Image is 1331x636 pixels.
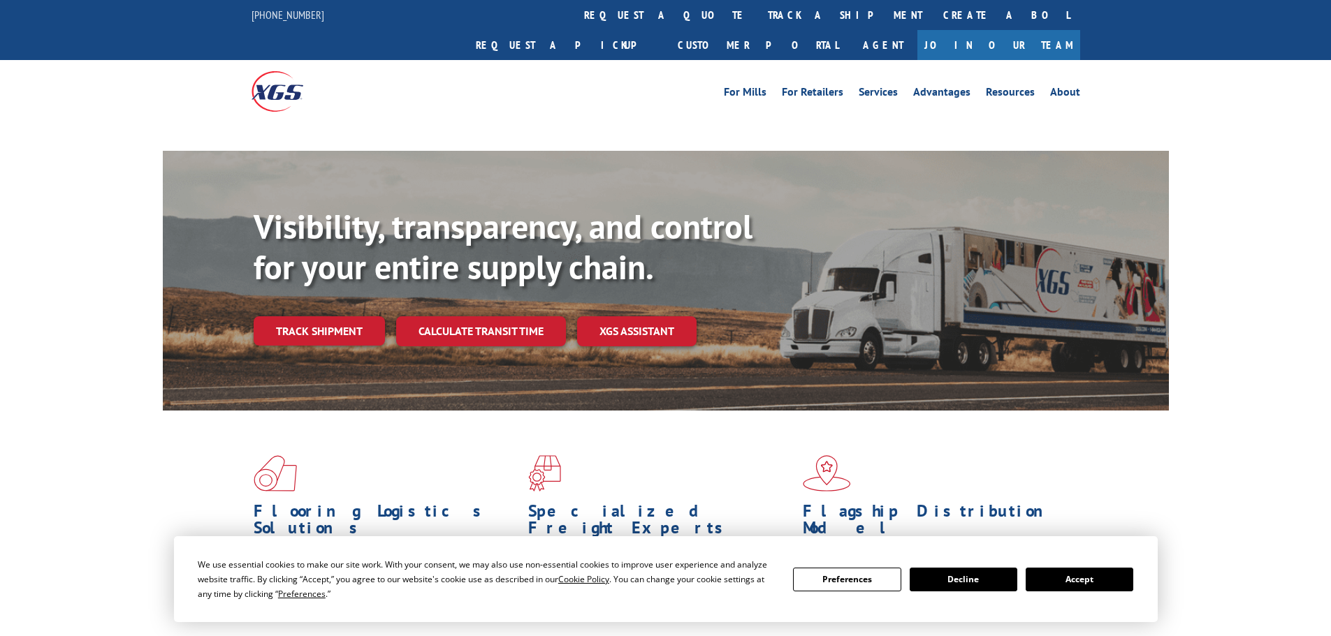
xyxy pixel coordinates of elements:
[528,455,561,491] img: xgs-icon-focused-on-flooring-red
[803,503,1067,543] h1: Flagship Distribution Model
[558,573,609,585] span: Cookie Policy
[913,87,970,102] a: Advantages
[278,588,326,600] span: Preferences
[254,205,752,288] b: Visibility, transparency, and control for your entire supply chain.
[396,316,566,346] a: Calculate transit time
[254,316,385,346] a: Track shipment
[1026,568,1133,591] button: Accept
[577,316,697,346] a: XGS ASSISTANT
[1050,87,1080,102] a: About
[910,568,1017,591] button: Decline
[198,557,776,601] div: We use essential cookies to make our site work. With your consent, we may also use non-essential ...
[254,455,297,491] img: xgs-icon-total-supply-chain-intelligence-red
[465,30,667,60] a: Request a pickup
[667,30,849,60] a: Customer Portal
[254,503,518,543] h1: Flooring Logistics Solutions
[986,87,1035,102] a: Resources
[528,503,792,543] h1: Specialized Freight Experts
[782,87,843,102] a: For Retailers
[724,87,766,102] a: For Mills
[252,8,324,22] a: [PHONE_NUMBER]
[793,568,901,591] button: Preferences
[859,87,898,102] a: Services
[849,30,917,60] a: Agent
[174,536,1158,622] div: Cookie Consent Prompt
[803,455,851,491] img: xgs-icon-flagship-distribution-model-red
[917,30,1080,60] a: Join Our Team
